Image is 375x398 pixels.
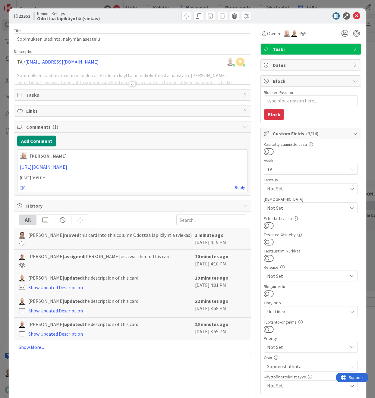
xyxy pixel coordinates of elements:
[264,265,358,269] div: Release
[20,152,27,159] img: NG
[264,158,358,163] div: Asiakas
[28,321,138,328] span: [PERSON_NAME] the description of this card
[17,136,56,146] button: Add Comment
[267,363,347,370] span: Sopimushallinta
[264,178,358,182] div: Testaus
[264,375,358,379] div: Käyttöönottokriittisyys
[236,58,244,66] span: JK
[28,284,83,290] a: Show Updated Description
[267,166,347,173] span: TA
[17,175,247,181] span: [DATE] 3:35 PM
[235,184,245,191] a: Reply
[28,331,83,337] a: Show Updated Description
[37,16,100,21] b: Odottaa läpikäyntiä (viekas)
[195,253,246,268] div: [DATE] 4:10 PM
[264,320,358,324] div: Tuotanto-ongelma
[26,123,240,130] span: Comments
[273,130,350,137] span: Custom Fields
[291,30,298,37] img: TM
[28,297,138,305] span: [PERSON_NAME] the description of this card
[273,77,350,85] span: Block
[64,275,83,281] b: updated
[267,272,347,280] span: Not Set
[28,253,171,260] span: [PERSON_NAME] [PERSON_NAME] as a watcher of this card
[306,130,318,136] span: ( 3/14 )
[284,30,290,37] img: NG
[13,1,27,8] span: Support
[195,297,246,314] div: [DATE] 3:58 PM
[37,11,100,16] span: Kenno - Kehitys
[176,215,246,225] input: Search...
[264,336,358,340] div: Priority
[17,58,248,65] p: TA /
[19,253,25,260] img: TM
[25,59,99,65] a: [EMAIL_ADDRESS][DOMAIN_NAME]
[19,343,246,351] a: Show More...
[195,253,228,259] b: 10 minutes ago
[14,12,30,20] span: ID
[64,232,79,238] b: moved
[26,107,240,114] span: Links
[264,197,358,201] div: [DEMOGRAPHIC_DATA]
[64,298,83,304] b: updated
[267,382,347,389] span: Not Set
[264,249,358,253] div: Testaustiimi kurkkaa
[267,185,347,192] span: Not Set
[19,298,25,305] img: TM
[19,232,25,239] img: SM
[26,202,240,209] span: History
[14,33,251,44] input: type card name here...
[14,49,35,54] span: Description
[64,253,84,259] b: assigned
[195,274,246,291] div: [DATE] 4:01 PM
[267,30,281,37] span: Owner
[14,28,22,33] label: Title
[273,61,350,69] span: Dates
[195,275,228,281] b: 19 minutes ago
[20,164,67,170] a: [URL][DOMAIN_NAME]
[19,215,36,225] div: All
[30,152,67,159] div: [PERSON_NAME]
[267,307,344,316] span: Uusi idea
[264,90,293,95] label: Blocked Reason
[264,284,358,289] div: Blogautettu
[28,308,83,314] a: Show Updated Description
[19,321,25,328] img: TM
[195,231,246,246] div: [DATE] 4:19 PM
[267,343,344,351] span: Not Set
[195,321,246,337] div: [DATE] 3:55 PM
[28,231,192,239] span: [PERSON_NAME] this card into this column Odottaa läpikäyntiä (viekas)
[18,13,30,19] b: 22353
[19,275,25,281] img: TM
[264,216,358,221] div: Ei testattavissa
[273,45,350,53] span: Taski
[52,124,58,130] span: ( 1 )
[195,321,228,327] b: 25 minutes ago
[264,301,358,305] div: Ohry-prio
[264,356,358,360] div: Osio
[26,91,240,99] span: Tasks
[28,274,138,281] span: [PERSON_NAME] the description of this card
[264,233,358,237] div: Testaus: Käsitelty
[264,142,358,146] div: Käsitelty suunnittelussa
[264,109,284,120] button: Block
[195,232,224,238] b: 1 minute ago
[195,298,228,304] b: 22 minutes ago
[64,321,83,327] b: updated
[226,58,235,66] img: f9SrjaoIMrpwfermB8xHm3BC8aYhNfHk.png
[267,204,347,212] span: Not Set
